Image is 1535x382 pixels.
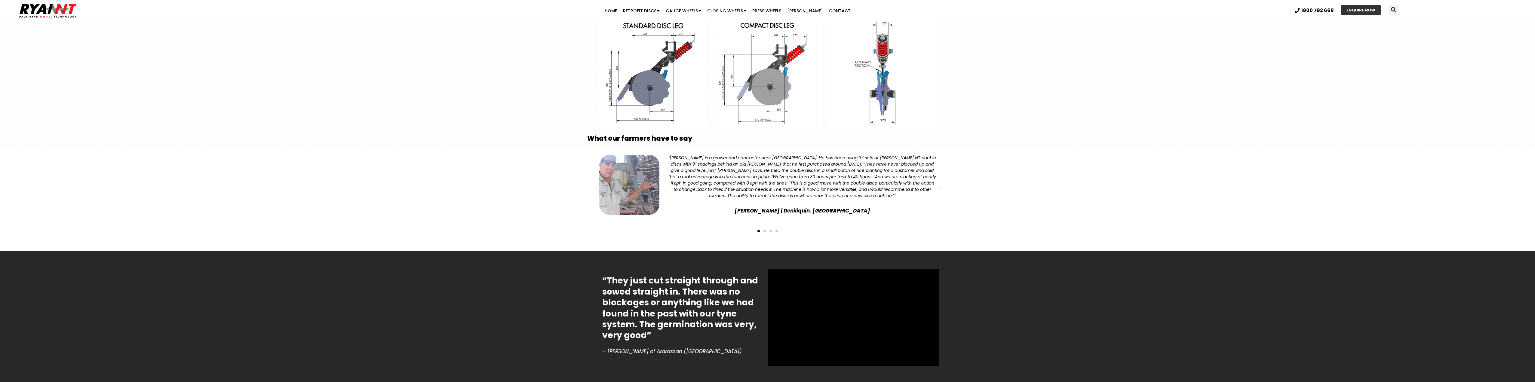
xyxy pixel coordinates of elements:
[1389,5,1398,15] div: Search
[1341,5,1381,15] a: ENQUIRE NOW
[593,185,599,191] div: Previous slide
[704,5,749,17] a: Closing Wheels
[784,5,826,17] a: [PERSON_NAME]
[18,2,78,20] img: Ryan NT logo
[599,155,659,215] img: Craig Allit | Deniliquin, NSW
[298,5,1157,17] nav: Menu
[668,155,936,199] div: "[PERSON_NAME] is a grower and contractor near [GEOGRAPHIC_DATA]. He has been using 37 sets of [P...
[1295,8,1334,13] a: 1800 792 668
[1346,8,1375,12] span: ENQUIRE NOW
[827,20,936,128] img: front view ryan disc leg underframe clearance
[1301,8,1334,13] span: 1800 792 668
[602,348,742,355] em: – [PERSON_NAME] of Ardrossan ([GEOGRAPHIC_DATA])
[596,152,939,224] div: 1 / 4
[620,5,663,17] a: Retrofit Discs
[596,152,939,236] div: Slides
[599,20,708,128] img: Ryan standard disc leg underframe clearance
[587,134,948,143] h2: What our farmers have to say
[713,20,821,128] img: Ryan compact disc leg underframe clearance
[763,230,766,232] span: Go to slide 2
[668,206,936,215] span: [PERSON_NAME] | Deniliquin, [GEOGRAPHIC_DATA]
[936,185,942,191] div: Next slide
[602,275,762,341] h2: “They just cut straight through and sowed straight in. There was no blockages or anything like we...
[775,230,778,232] span: Go to slide 4
[749,5,784,17] a: Press Wheels
[602,5,620,17] a: Home
[663,5,704,17] a: Gauge Wheels
[757,230,760,232] span: Go to slide 1
[826,5,854,17] a: Contact
[769,230,772,232] span: Go to slide 3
